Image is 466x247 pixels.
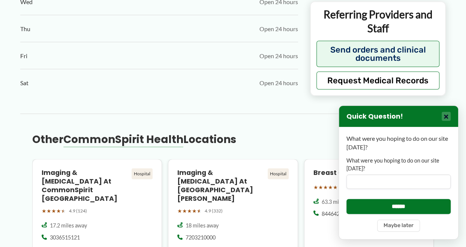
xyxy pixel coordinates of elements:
[20,50,27,61] span: Fri
[177,206,182,215] span: ★
[323,182,328,192] span: ★
[186,221,219,229] span: 18 miles away
[182,206,187,215] span: ★
[377,220,420,232] button: Maybe later
[56,206,61,215] span: ★
[268,168,289,179] div: Hospital
[20,23,30,34] span: Thu
[322,210,352,217] span: 8446422273
[32,133,236,146] h3: Other Locations
[259,77,298,88] span: Open 24 hours
[346,112,403,121] h3: Quick Question!
[177,168,265,202] h4: Imaging & [MEDICAL_DATA] at [GEOGRAPHIC_DATA][PERSON_NAME]
[20,77,28,88] span: Sat
[192,206,197,215] span: ★
[259,50,298,61] span: Open 24 hours
[69,206,87,215] span: 4.9 (124)
[187,206,192,215] span: ★
[197,206,202,215] span: ★
[132,168,153,179] div: Hospital
[316,8,440,35] p: Referring Providers and Staff
[328,182,333,192] span: ★
[63,132,183,146] span: CommonSpirit Health
[50,221,87,229] span: 17.2 miles away
[333,182,338,192] span: ★
[442,112,451,121] button: Close
[205,206,223,215] span: 4.9 (332)
[313,168,390,177] h4: Breast Center
[186,233,216,241] span: 7203210000
[50,233,80,241] span: 3036515121
[61,206,66,215] span: ★
[313,182,318,192] span: ★
[322,198,359,205] span: 63.3 miles away
[42,206,46,215] span: ★
[51,206,56,215] span: ★
[346,134,451,151] p: What were you hoping to do on our site [DATE]?
[346,157,451,172] label: What were you hoping to do on our site [DATE]?
[318,182,323,192] span: ★
[259,23,298,34] span: Open 24 hours
[46,206,51,215] span: ★
[316,40,440,66] button: Send orders and clinical documents
[42,168,129,202] h4: Imaging & [MEDICAL_DATA] at CommonSpirit [GEOGRAPHIC_DATA]
[316,71,440,89] button: Request Medical Records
